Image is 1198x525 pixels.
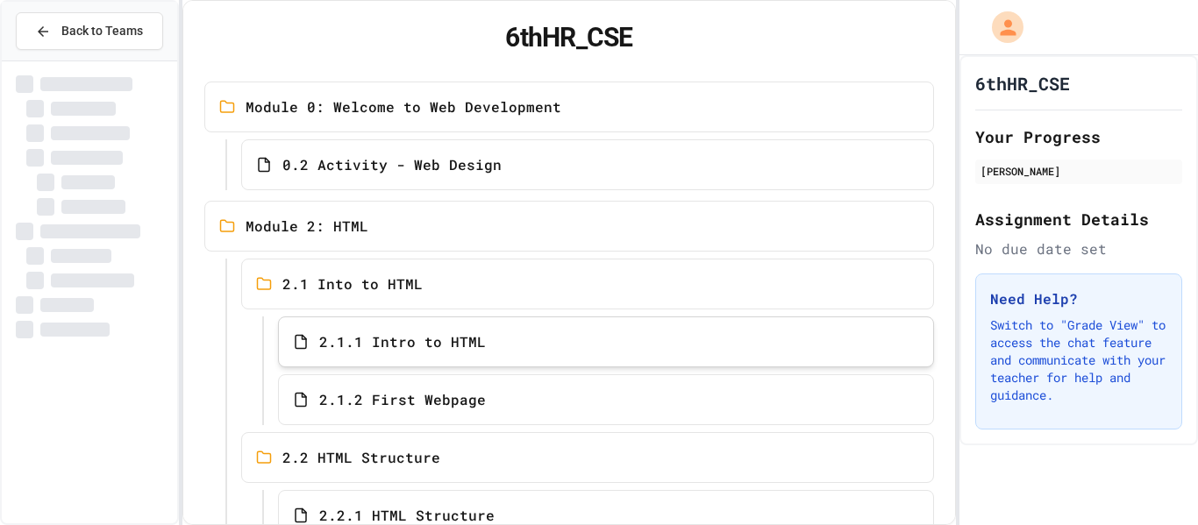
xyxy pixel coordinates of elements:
[282,273,423,294] span: 2.1 Into to HTML
[975,71,1070,96] h1: 6thHR_CSE
[16,12,163,50] button: Back to Teams
[282,154,502,175] span: 0.2 Activity - Web Design
[990,316,1167,404] p: Switch to "Grade View" to access the chat feature and communicate with your teacher for help and ...
[278,316,935,367] a: 2.1.1 Intro to HTML
[981,163,1177,179] div: [PERSON_NAME]
[319,331,486,352] span: 2.1.1 Intro to HTML
[975,238,1182,259] div: No due date set
[278,374,935,425] a: 2.1.2 First Webpage
[975,124,1182,149] h2: Your Progress
[319,389,486,410] span: 2.1.2 First Webpage
[282,447,440,468] span: 2.2 HTML Structure
[975,207,1182,231] h2: Assignment Details
[990,288,1167,309] h3: Need Help?
[246,216,368,237] span: Module 2: HTML
[246,96,561,117] span: Module 0: Welcome to Web Development
[241,139,935,190] a: 0.2 Activity - Web Design
[204,22,935,53] h1: 6thHR_CSE
[61,22,143,40] span: Back to Teams
[973,7,1028,47] div: My Account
